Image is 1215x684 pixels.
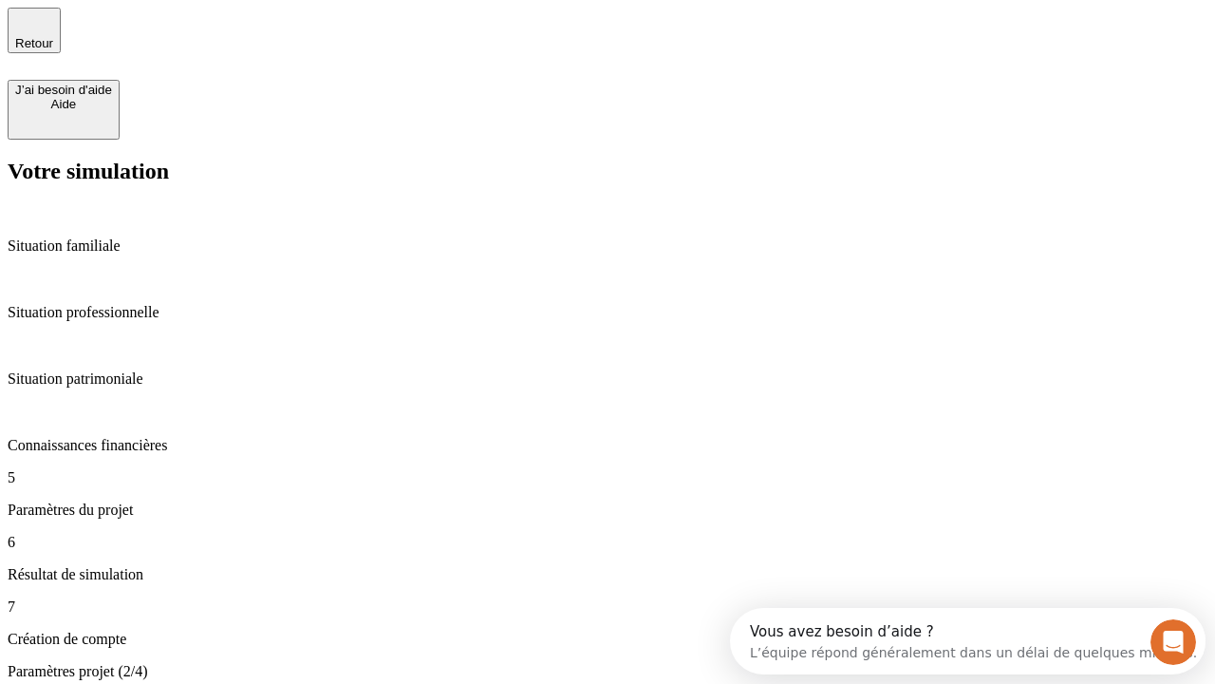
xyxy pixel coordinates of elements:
[8,502,1207,519] p: Paramètres du projet
[20,31,467,51] div: L’équipe répond généralement dans un délai de quelques minutes.
[8,566,1207,583] p: Résultat de simulation
[8,631,1207,648] p: Création de compte
[8,8,523,60] div: Ouvrir le Messenger Intercom
[8,370,1207,388] p: Situation patrimoniale
[15,36,53,50] span: Retour
[8,304,1207,321] p: Situation professionnelle
[8,80,120,140] button: J’ai besoin d'aideAide
[8,237,1207,255] p: Situation familiale
[8,534,1207,551] p: 6
[15,83,112,97] div: J’ai besoin d'aide
[730,608,1206,674] iframe: Intercom live chat discovery launcher
[20,16,467,31] div: Vous avez besoin d’aide ?
[8,469,1207,486] p: 5
[15,97,112,111] div: Aide
[8,8,61,53] button: Retour
[8,598,1207,616] p: 7
[8,159,1207,184] h2: Votre simulation
[1150,619,1196,665] iframe: Intercom live chat
[8,437,1207,454] p: Connaissances financières
[8,663,1207,680] p: Paramètres projet (2/4)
